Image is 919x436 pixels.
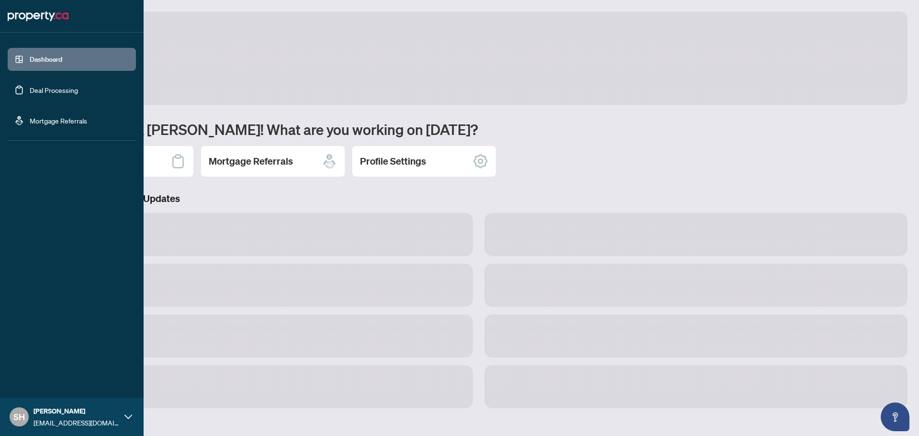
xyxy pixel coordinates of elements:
[30,116,87,125] a: Mortgage Referrals
[50,120,908,138] h1: Welcome back [PERSON_NAME]! What are you working on [DATE]?
[8,9,68,24] img: logo
[360,155,426,168] h2: Profile Settings
[34,406,120,416] span: [PERSON_NAME]
[30,55,62,64] a: Dashboard
[50,192,908,205] h3: Brokerage & Industry Updates
[34,417,120,428] span: [EMAIL_ADDRESS][DOMAIN_NAME]
[30,86,78,94] a: Deal Processing
[13,410,25,424] span: SH
[881,402,909,431] button: Open asap
[209,155,293,168] h2: Mortgage Referrals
